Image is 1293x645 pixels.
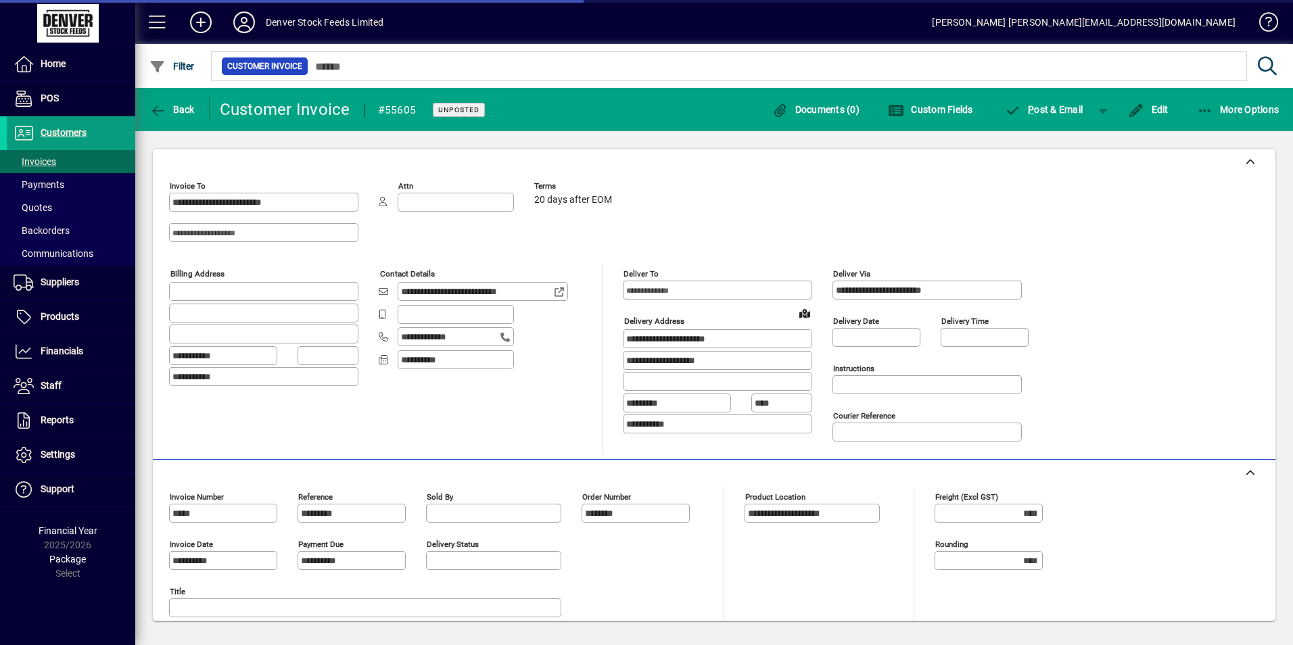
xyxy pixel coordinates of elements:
[378,99,417,121] div: #55605
[833,316,879,326] mat-label: Delivery date
[41,277,79,287] span: Suppliers
[14,179,64,190] span: Payments
[427,540,479,549] mat-label: Delivery status
[222,10,266,34] button: Profile
[149,61,195,72] span: Filter
[41,380,62,391] span: Staff
[41,311,79,322] span: Products
[14,156,56,167] span: Invoices
[7,335,135,368] a: Financials
[49,554,86,565] span: Package
[146,54,198,78] button: Filter
[888,104,973,115] span: Custom Fields
[772,104,860,115] span: Documents (0)
[7,150,135,173] a: Invoices
[427,492,453,502] mat-label: Sold by
[534,195,612,206] span: 20 days after EOM
[7,266,135,300] a: Suppliers
[7,404,135,437] a: Reports
[41,58,66,69] span: Home
[170,587,185,596] mat-label: Title
[7,173,135,196] a: Payments
[179,10,222,34] button: Add
[41,449,75,460] span: Settings
[14,248,93,259] span: Communications
[227,59,302,73] span: Customer Invoice
[833,269,870,279] mat-label: Deliver via
[41,414,74,425] span: Reports
[438,105,479,114] span: Unposted
[7,438,135,472] a: Settings
[885,97,977,122] button: Custom Fields
[135,97,210,122] app-page-header-button: Back
[298,492,333,502] mat-label: Reference
[7,219,135,242] a: Backorders
[833,411,895,421] mat-label: Courier Reference
[1128,104,1169,115] span: Edit
[14,202,52,213] span: Quotes
[582,492,631,502] mat-label: Order number
[298,540,344,549] mat-label: Payment due
[7,82,135,116] a: POS
[266,11,384,33] div: Denver Stock Feeds Limited
[7,473,135,506] a: Support
[932,11,1236,33] div: [PERSON_NAME] [PERSON_NAME][EMAIL_ADDRESS][DOMAIN_NAME]
[7,369,135,403] a: Staff
[398,181,413,191] mat-label: Attn
[14,225,70,236] span: Backorders
[170,540,213,549] mat-label: Invoice date
[768,97,863,122] button: Documents (0)
[146,97,198,122] button: Back
[220,99,350,120] div: Customer Invoice
[624,269,659,279] mat-label: Deliver To
[1197,104,1279,115] span: More Options
[170,181,206,191] mat-label: Invoice To
[998,97,1090,122] button: Post & Email
[794,302,816,324] a: View on map
[41,93,59,103] span: POS
[1005,104,1083,115] span: ost & Email
[1028,104,1034,115] span: P
[935,492,998,502] mat-label: Freight (excl GST)
[41,127,87,138] span: Customers
[534,182,615,191] span: Terms
[941,316,989,326] mat-label: Delivery time
[41,483,74,494] span: Support
[833,364,874,373] mat-label: Instructions
[1249,3,1276,47] a: Knowledge Base
[7,47,135,81] a: Home
[7,196,135,219] a: Quotes
[39,525,97,536] span: Financial Year
[41,345,83,356] span: Financials
[1194,97,1283,122] button: More Options
[745,492,805,502] mat-label: Product location
[1125,97,1172,122] button: Edit
[170,492,224,502] mat-label: Invoice number
[7,300,135,334] a: Products
[149,104,195,115] span: Back
[7,242,135,265] a: Communications
[935,540,968,549] mat-label: Rounding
